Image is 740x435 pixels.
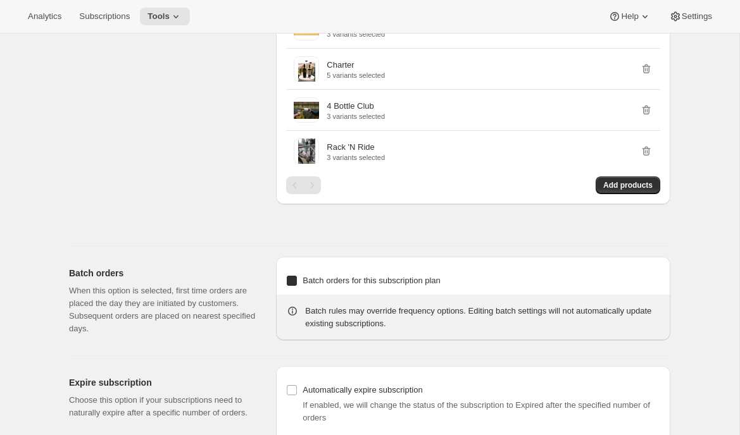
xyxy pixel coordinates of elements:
p: 5 variants selected [327,71,385,79]
p: 3 variants selected [327,154,385,161]
nav: Pagination [286,176,321,194]
span: If enabled, we will change the status of the subscription to Expired after the specified number o... [303,400,649,422]
span: Settings [682,11,712,21]
div: Batch rules may override frequency options. Editing batch settings will not automatically update ... [305,305,660,330]
p: 3 variants selected [327,113,385,120]
button: Analytics [20,8,69,25]
h2: Expire subscription [69,376,256,389]
span: Add products [603,180,653,190]
p: When this option is selected, first time orders are placed the day they are initiated by customer... [69,285,256,335]
button: Settings [662,8,720,25]
button: Add products [596,176,660,194]
button: Help [601,8,658,25]
p: 4 Bottle Club [327,100,373,113]
p: Charter [327,59,354,71]
span: Tools [147,11,170,21]
span: Analytics [28,11,61,21]
span: Help [621,11,638,21]
button: Subscriptions [72,8,137,25]
p: Rack 'N Ride [327,141,374,154]
span: Subscriptions [79,11,130,21]
h2: Batch orders [69,267,256,279]
p: Choose this option if your subscriptions need to naturally expire after a specific number of orders. [69,394,256,419]
span: Batch orders for this subscription plan [303,276,441,285]
button: Tools [140,8,190,25]
span: Automatically expire subscription [303,385,422,395]
p: 3 variants selected [327,30,385,38]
